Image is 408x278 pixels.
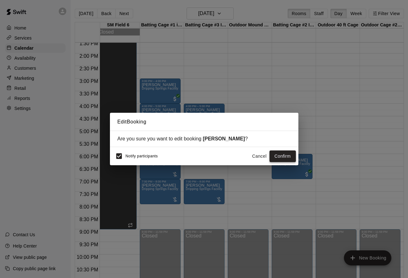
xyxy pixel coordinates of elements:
div: Are you sure you want to edit booking ? [117,136,291,142]
h2: Edit Booking [110,113,298,131]
span: Notify participants [126,154,158,159]
strong: [PERSON_NAME] [203,136,245,141]
button: Confirm [269,150,296,162]
button: Cancel [249,150,269,162]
